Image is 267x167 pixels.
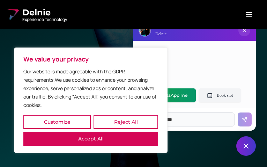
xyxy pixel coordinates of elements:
a: Delnie Logo Full [6,7,67,22]
button: Customize [23,115,91,129]
span: Experience Technology [22,17,67,22]
img: Delnie Logo [6,8,20,22]
button: Book slot [199,88,241,102]
button: Open menu [236,8,261,22]
button: Reject All [94,115,158,129]
img: Delnie Logo [139,25,150,36]
p: Delnie [155,31,173,37]
p: Our website is made agreeable with the GDPR requirements.We use cookies to enhance your browsing ... [23,67,158,109]
button: Close chat popup [238,24,250,36]
span: Delnie [22,7,67,18]
button: Accept All [23,132,158,146]
p: We value your privacy [23,55,158,63]
button: Close chat [236,136,256,156]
